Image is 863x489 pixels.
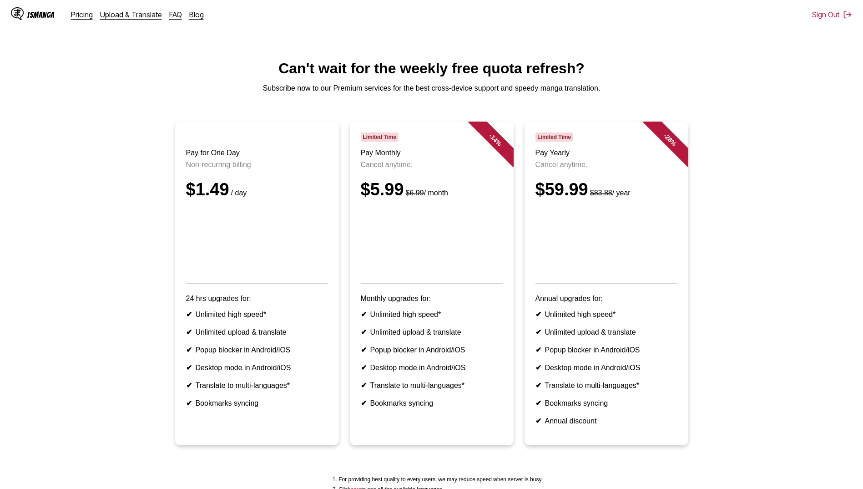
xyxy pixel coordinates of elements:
[535,295,677,303] p: Annual upgrades for:
[468,112,522,167] div: - 14 %
[535,382,541,389] b: ✔
[535,399,677,407] li: Bookmarks syncing
[361,161,503,169] p: Cancel anytime.
[535,364,541,372] b: ✔
[361,382,367,389] b: ✔
[361,328,503,336] li: Unlimited upload & translate
[361,311,367,318] b: ✔
[11,7,24,20] img: IsManga Logo
[186,161,328,169] p: Non-recurring billing
[535,399,541,407] b: ✔
[361,132,399,142] span: Limited Time
[186,180,328,199] div: $1.49
[535,346,677,354] li: Popup blocker in Android/iOS
[361,364,367,372] b: ✔
[11,7,71,22] a: IsManga LogoIsManga
[186,381,328,390] li: Translate to multi-languages*
[406,189,424,197] s: $6.99
[186,399,328,407] li: Bookmarks syncing
[361,363,503,372] li: Desktop mode in Android/iOS
[535,363,677,372] li: Desktop mode in Android/iOS
[7,60,856,77] h1: Can't wait for the weekly free quota refresh?
[169,10,182,19] a: FAQ
[590,189,612,197] s: $83.88
[229,189,247,197] small: / day
[186,210,328,270] iframe: PayPal
[361,310,503,319] li: Unlimited high speed*
[7,84,856,92] p: Subscribe now to our Premium services for the best cross-device support and speedy manga translat...
[535,210,677,270] iframe: PayPal
[404,189,448,197] small: / month
[100,10,162,19] a: Upload & Translate
[535,381,677,390] li: Translate to multi-languages*
[535,311,541,318] b: ✔
[186,295,328,303] p: 24 hrs upgrades for:
[186,310,328,319] li: Unlimited high speed*
[843,10,852,19] img: Sign out
[535,132,573,142] span: Limited Time
[186,328,328,336] li: Unlimited upload & translate
[361,399,503,407] li: Bookmarks syncing
[189,10,204,19] a: Blog
[535,180,677,199] div: $59.99
[361,210,503,270] iframe: PayPal
[27,10,55,19] div: IsManga
[361,149,503,157] h3: Pay Monthly
[186,382,192,389] b: ✔
[642,112,697,167] div: - 28 %
[186,149,328,157] h3: Pay for One Day
[186,346,328,354] li: Popup blocker in Android/iOS
[535,328,677,336] li: Unlimited upload & translate
[535,161,677,169] p: Cancel anytime.
[186,346,192,354] b: ✔
[186,328,192,336] b: ✔
[361,346,367,354] b: ✔
[361,295,503,303] p: Monthly upgrades for:
[361,399,367,407] b: ✔
[535,346,541,354] b: ✔
[361,328,367,336] b: ✔
[361,381,503,390] li: Translate to multi-languages*
[361,346,503,354] li: Popup blocker in Android/iOS
[535,310,677,319] li: Unlimited high speed*
[535,417,677,425] li: Annual discount
[71,10,93,19] a: Pricing
[588,189,631,197] small: / year
[812,10,852,19] button: Sign Out
[338,476,543,483] li: For providing best quality to every users, we may reduce speed when server is busy.
[186,311,192,318] b: ✔
[535,328,541,336] b: ✔
[535,149,677,157] h3: Pay Yearly
[186,364,192,372] b: ✔
[186,363,328,372] li: Desktop mode in Android/iOS
[535,417,541,425] b: ✔
[186,399,192,407] b: ✔
[361,180,503,199] div: $5.99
